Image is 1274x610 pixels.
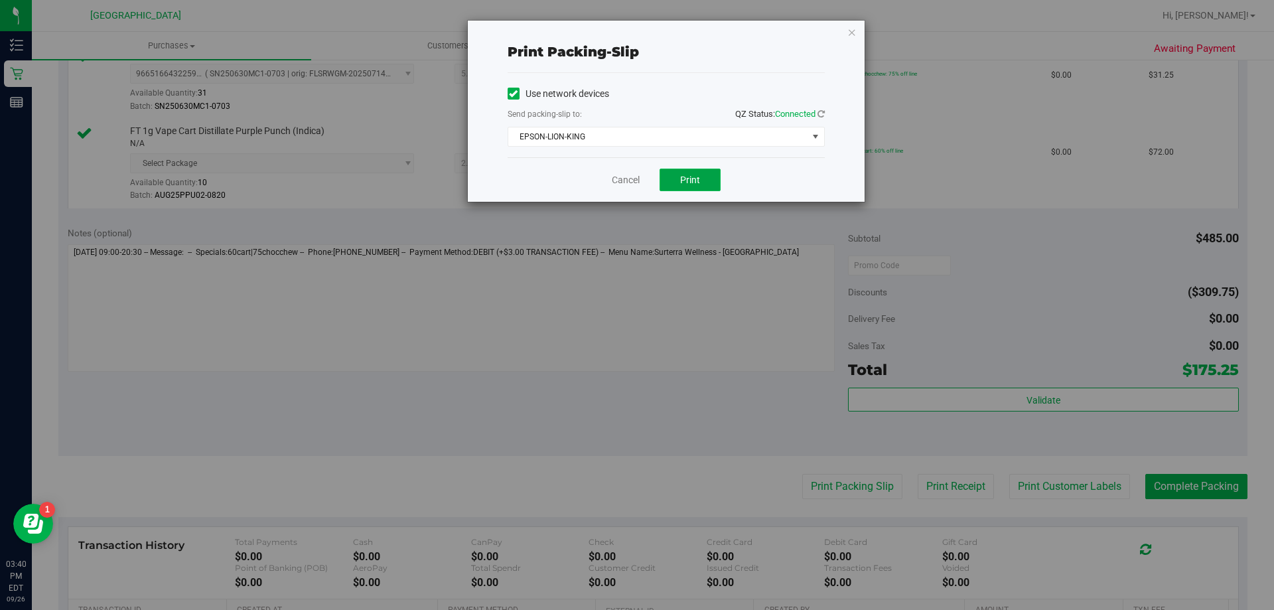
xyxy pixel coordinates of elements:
span: Print packing-slip [508,44,639,60]
label: Use network devices [508,87,609,101]
span: QZ Status: [735,109,825,119]
span: select [807,127,823,146]
span: Connected [775,109,815,119]
span: EPSON-LION-KING [508,127,808,146]
span: Print [680,175,700,185]
a: Cancel [612,173,640,187]
button: Print [660,169,721,191]
iframe: Resource center unread badge [39,502,55,518]
label: Send packing-slip to: [508,108,582,120]
iframe: Resource center [13,504,53,544]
